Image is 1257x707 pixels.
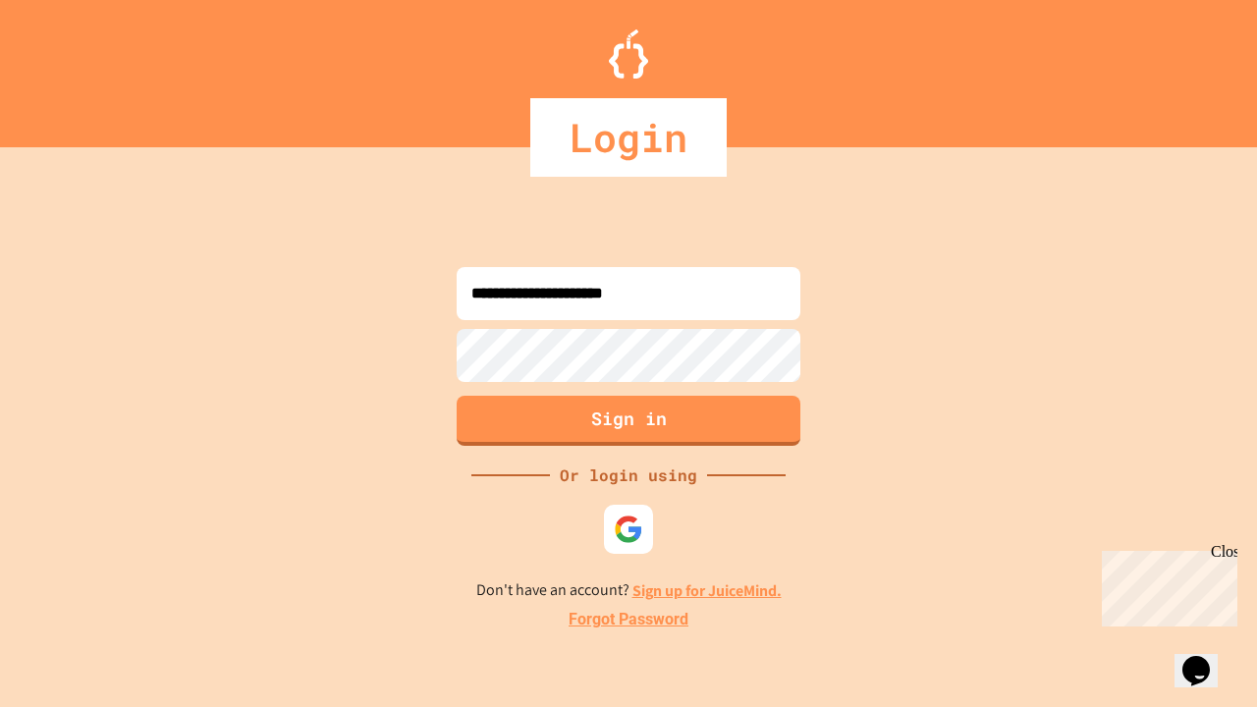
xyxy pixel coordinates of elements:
div: Login [530,98,727,177]
a: Sign up for JuiceMind. [632,580,782,601]
button: Sign in [457,396,800,446]
p: Don't have an account? [476,578,782,603]
iframe: chat widget [1175,628,1237,687]
a: Forgot Password [569,608,688,631]
div: Chat with us now!Close [8,8,136,125]
img: Logo.svg [609,29,648,79]
div: Or login using [550,463,707,487]
img: google-icon.svg [614,515,643,544]
iframe: chat widget [1094,543,1237,626]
